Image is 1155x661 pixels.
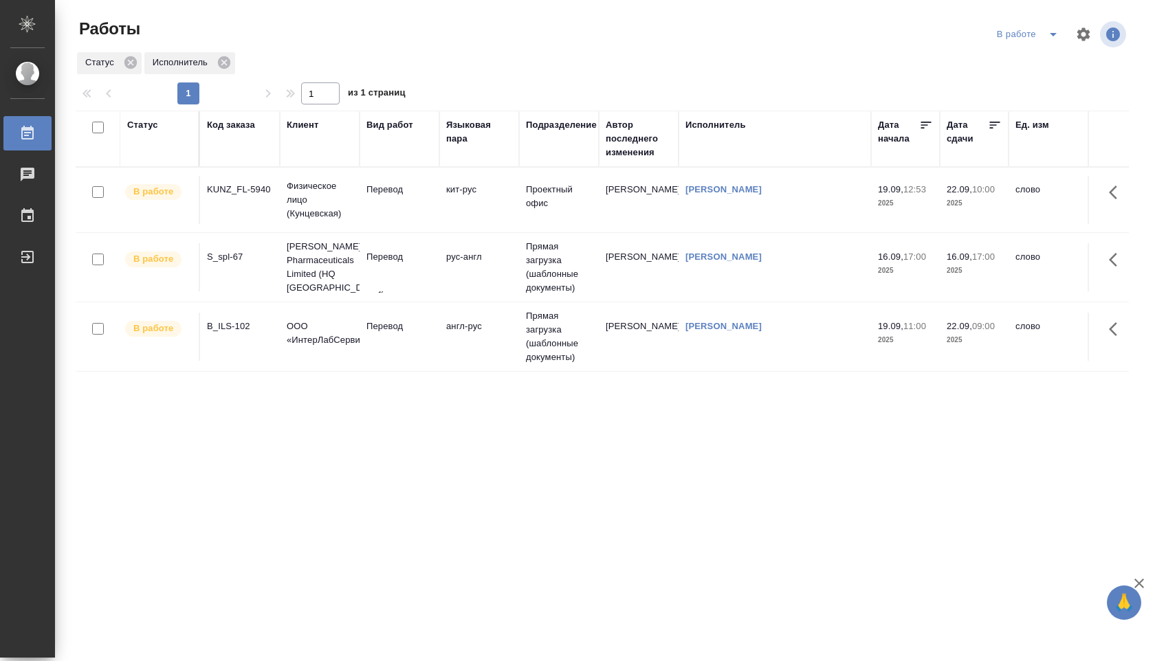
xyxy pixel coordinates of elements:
[366,250,432,264] p: Перевод
[972,321,995,331] p: 09:00
[348,85,406,104] span: из 1 страниц
[685,184,762,194] a: [PERSON_NAME]
[133,322,173,335] p: В работе
[947,197,1002,210] p: 2025
[439,243,519,291] td: рус-англ
[903,184,926,194] p: 12:53
[878,118,919,146] div: Дата начала
[207,183,273,197] div: KUNZ_FL-5940
[439,313,519,361] td: англ-рус
[1101,176,1134,209] button: Здесь прячутся важные кнопки
[878,333,933,347] p: 2025
[124,250,192,269] div: Исполнитель выполняет работу
[446,118,512,146] div: Языковая пара
[127,118,158,132] div: Статус
[287,240,353,295] p: [PERSON_NAME] Pharmaceuticals Limited (HQ [GEOGRAPHIC_DATA])
[519,176,599,224] td: Проектный офис
[947,333,1002,347] p: 2025
[685,118,746,132] div: Исполнитель
[287,118,318,132] div: Клиент
[1015,118,1049,132] div: Ед. изм
[207,118,255,132] div: Код заказа
[878,251,903,262] p: 16.09,
[947,118,988,146] div: Дата сдачи
[287,320,353,347] p: ООО «ИнтерЛабСервис»
[124,320,192,338] div: Исполнитель выполняет работу
[947,321,972,331] p: 22.09,
[947,184,972,194] p: 22.09,
[599,243,679,291] td: [PERSON_NAME]
[1112,588,1136,617] span: 🙏
[133,252,173,266] p: В работе
[366,183,432,197] p: Перевод
[1009,313,1088,361] td: слово
[287,179,353,221] p: Физическое лицо (Кунцевская)
[366,118,413,132] div: Вид работ
[153,56,212,69] p: Исполнитель
[606,118,672,159] div: Автор последнего изменения
[1101,243,1134,276] button: Здесь прячутся важные кнопки
[878,197,933,210] p: 2025
[878,184,903,194] p: 19.09,
[903,321,926,331] p: 11:00
[878,321,903,331] p: 19.09,
[972,251,995,262] p: 17:00
[76,18,140,40] span: Работы
[972,184,995,194] p: 10:00
[993,23,1067,45] div: split button
[519,233,599,302] td: Прямая загрузка (шаблонные документы)
[1107,585,1141,620] button: 🙏
[85,56,119,69] p: Статус
[519,302,599,371] td: Прямая загрузка (шаблонные документы)
[133,185,173,199] p: В работе
[1009,243,1088,291] td: слово
[1067,18,1100,51] span: Настроить таблицу
[947,264,1002,278] p: 2025
[1100,21,1129,47] span: Посмотреть информацию
[207,320,273,333] div: B_ILS-102
[1009,176,1088,224] td: слово
[144,52,235,74] div: Исполнитель
[1101,313,1134,346] button: Здесь прячутся важные кнопки
[599,313,679,361] td: [PERSON_NAME]
[947,251,972,262] p: 16.09,
[685,321,762,331] a: [PERSON_NAME]
[439,176,519,224] td: кит-рус
[526,118,597,132] div: Подразделение
[685,251,762,262] a: [PERSON_NAME]
[878,264,933,278] p: 2025
[207,250,273,264] div: S_spl-67
[124,183,192,201] div: Исполнитель выполняет работу
[77,52,142,74] div: Статус
[599,176,679,224] td: [PERSON_NAME]
[366,320,432,333] p: Перевод
[903,251,926,262] p: 17:00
